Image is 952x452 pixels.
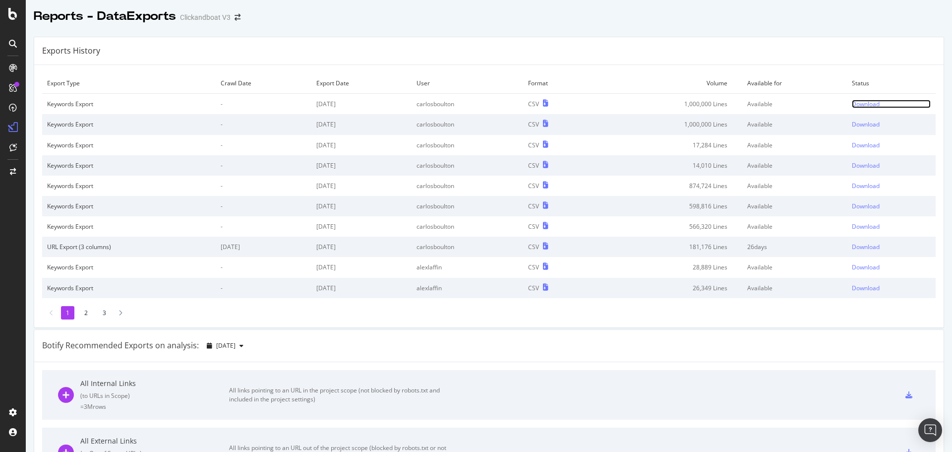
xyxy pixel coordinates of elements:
[595,176,742,196] td: 874,724 Lines
[595,73,742,94] td: Volume
[528,263,539,271] div: CSV
[47,222,211,231] div: Keywords Export
[311,135,412,155] td: [DATE]
[98,306,111,320] li: 3
[852,284,931,292] a: Download
[412,216,524,237] td: carlosboulton
[47,120,211,129] div: Keywords Export
[595,237,742,257] td: 181,176 Lines
[311,176,412,196] td: [DATE]
[747,141,842,149] div: Available
[311,73,412,94] td: Export Date
[852,100,931,108] a: Download
[852,222,880,231] div: Download
[47,243,211,251] div: URL Export (3 columns)
[595,155,742,176] td: 14,010 Lines
[595,278,742,298] td: 26,349 Lines
[180,12,231,22] div: Clickandboat V3
[216,278,311,298] td: -
[595,135,742,155] td: 17,284 Lines
[747,284,842,292] div: Available
[852,263,880,271] div: Download
[47,100,211,108] div: Keywords Export
[852,120,880,129] div: Download
[852,141,931,149] a: Download
[61,306,74,320] li: 1
[80,391,229,400] div: ( to URLs in Scope )
[235,14,240,21] div: arrow-right-arrow-left
[311,216,412,237] td: [DATE]
[747,202,842,210] div: Available
[852,141,880,149] div: Download
[216,341,236,350] span: 2025 Sep. 17th
[80,379,229,388] div: All Internal Links
[528,284,539,292] div: CSV
[852,202,880,210] div: Download
[311,196,412,216] td: [DATE]
[47,263,211,271] div: Keywords Export
[742,237,847,257] td: 26 days
[47,141,211,149] div: Keywords Export
[528,243,539,251] div: CSV
[216,73,311,94] td: Crawl Date
[528,141,539,149] div: CSV
[852,161,931,170] a: Download
[528,100,539,108] div: CSV
[412,196,524,216] td: carlosboulton
[847,73,936,94] td: Status
[852,284,880,292] div: Download
[528,161,539,170] div: CSV
[852,120,931,129] a: Download
[412,278,524,298] td: alexlaffin
[523,73,594,94] td: Format
[216,237,311,257] td: [DATE]
[852,182,880,190] div: Download
[528,182,539,190] div: CSV
[311,114,412,134] td: [DATE]
[216,114,311,134] td: -
[852,243,931,251] a: Download
[412,176,524,196] td: carlosboulton
[47,161,211,170] div: Keywords Export
[595,94,742,115] td: 1,000,000 Lines
[42,73,216,94] td: Export Type
[80,436,229,446] div: All External Links
[852,182,931,190] a: Download
[905,391,912,398] div: csv-export
[852,263,931,271] a: Download
[412,155,524,176] td: carlosboulton
[311,155,412,176] td: [DATE]
[918,418,942,442] div: Open Intercom Messenger
[595,196,742,216] td: 598,816 Lines
[595,257,742,277] td: 28,889 Lines
[47,202,211,210] div: Keywords Export
[216,94,311,115] td: -
[216,196,311,216] td: -
[412,257,524,277] td: alexlaffin
[412,237,524,257] td: carlosboulton
[852,161,880,170] div: Download
[79,306,93,320] li: 2
[47,284,211,292] div: Keywords Export
[311,237,412,257] td: [DATE]
[852,202,931,210] a: Download
[216,135,311,155] td: -
[203,338,247,354] button: [DATE]
[747,120,842,129] div: Available
[595,114,742,134] td: 1,000,000 Lines
[229,386,452,404] div: All links pointing to an URL in the project scope (not blocked by robots.txt and included in the ...
[528,222,539,231] div: CSV
[34,8,176,25] div: Reports - DataExports
[311,278,412,298] td: [DATE]
[747,100,842,108] div: Available
[216,176,311,196] td: -
[747,263,842,271] div: Available
[216,257,311,277] td: -
[47,182,211,190] div: Keywords Export
[412,94,524,115] td: carlosboulton
[852,243,880,251] div: Download
[595,216,742,237] td: 566,320 Lines
[528,202,539,210] div: CSV
[747,161,842,170] div: Available
[216,155,311,176] td: -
